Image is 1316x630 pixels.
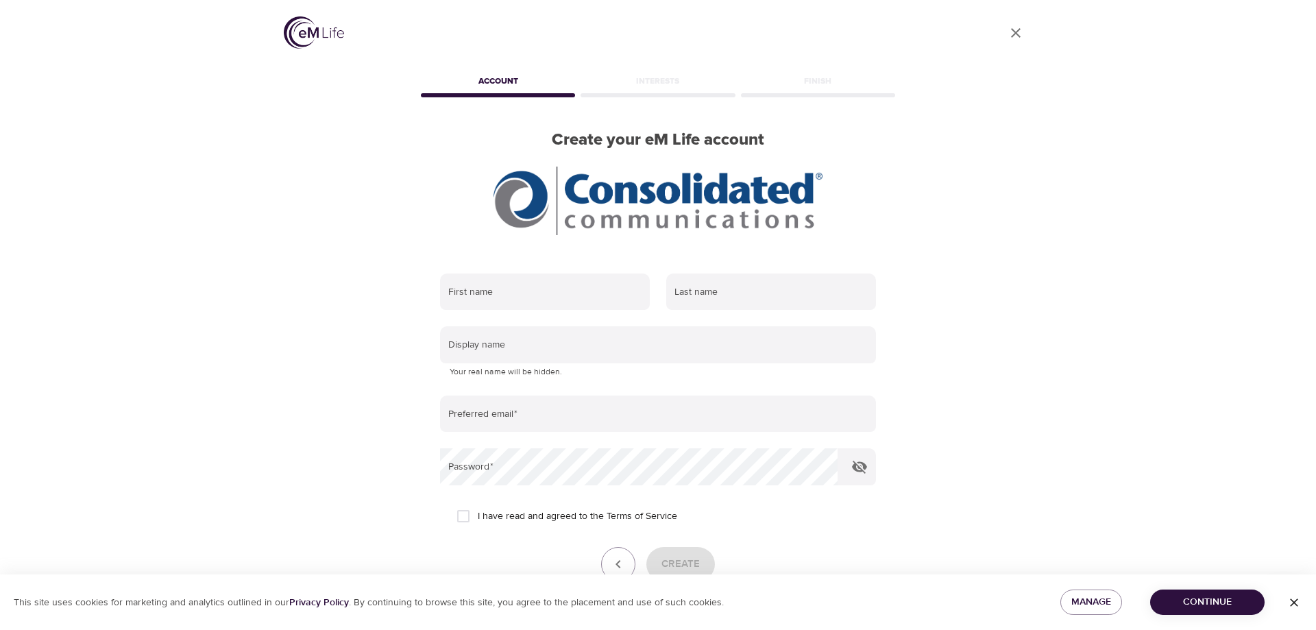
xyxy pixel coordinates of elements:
[284,16,344,49] img: logo
[999,16,1032,49] a: close
[493,167,822,235] img: CCI%20logo_rgb_hr.jpg
[1161,594,1254,611] span: Continue
[1060,590,1122,615] button: Manage
[289,596,349,609] a: Privacy Policy
[418,130,898,150] h2: Create your eM Life account
[450,365,866,379] p: Your real name will be hidden.
[478,509,677,524] span: I have read and agreed to the
[1150,590,1265,615] button: Continue
[1071,594,1111,611] span: Manage
[607,509,677,524] a: Terms of Service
